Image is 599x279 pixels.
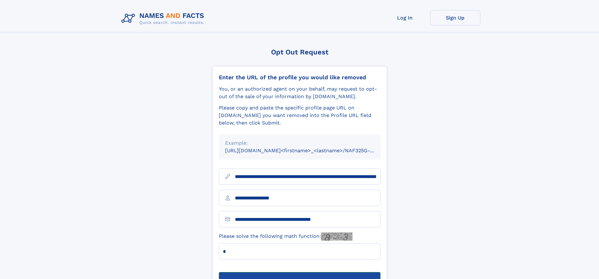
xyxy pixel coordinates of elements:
[219,232,352,241] label: Please solve the following math function:
[219,85,380,100] div: You, or an authorized agent on your behalf, may request to opt-out of the sale of your informatio...
[219,104,380,127] div: Please copy and paste the specific profile page URL on [DOMAIN_NAME] you want removed into the Pr...
[219,74,380,81] div: Enter the URL of the profile you would like removed
[225,148,392,153] small: [URL][DOMAIN_NAME]<firstname>_<lastname>/NAF325G-xxxxxxxx
[225,139,374,147] div: Example:
[380,10,430,25] a: Log In
[430,10,480,25] a: Sign Up
[119,10,209,27] img: Logo Names and Facts
[212,48,387,56] div: Opt Out Request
